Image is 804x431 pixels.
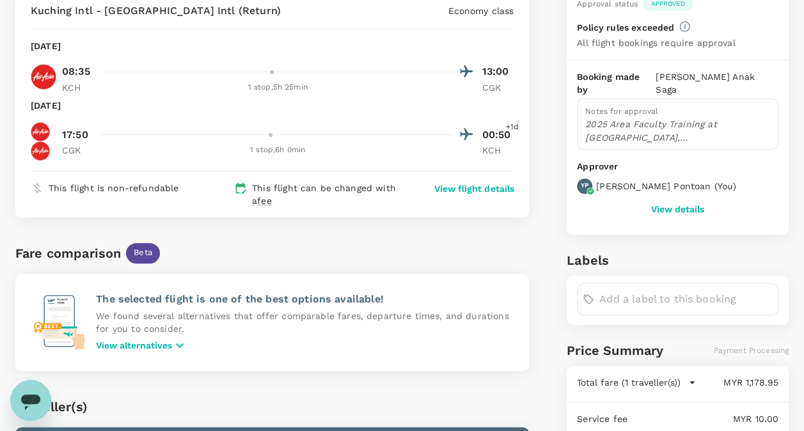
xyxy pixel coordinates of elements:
p: 2025 Area Faculty Training at [GEOGRAPHIC_DATA], [GEOGRAPHIC_DATA]. [585,118,770,143]
iframe: Button to launch messaging window [10,380,51,421]
p: 08:35 [62,64,90,79]
p: [DATE] [31,40,61,52]
div: 1 stop , 5h 25min [102,81,453,94]
p: Service fee [577,412,627,425]
p: Policy rules exceeded [577,21,674,34]
button: View flight details [434,182,514,195]
p: 13:00 [482,64,514,79]
p: MYR 1,178.95 [696,376,778,389]
p: The selected flight is one of the best options available! [96,292,514,307]
p: Booking made by [577,70,656,96]
p: Economy class [448,4,514,17]
p: [PERSON_NAME] Pontoan ( You ) [596,180,736,192]
h6: Price Summary [567,340,663,361]
p: 00:50 [482,127,514,143]
div: Fare comparison [15,243,121,263]
p: CGK [482,81,514,94]
input: Add a label to this booking [599,289,773,310]
span: Payment Processing [713,346,789,355]
img: AK [31,64,56,90]
p: Total fare (1 traveller(s)) [577,376,681,389]
img: AK [31,141,50,161]
span: fee [257,196,271,206]
p: This flight is non-refundable [49,182,178,194]
span: +1d [506,121,519,134]
p: This flight can be changed with a [252,182,412,207]
p: KCH [482,144,514,157]
p: CGK [62,144,94,157]
button: Total fare (1 traveller(s)) [577,376,696,389]
span: Notes for approval [585,107,658,116]
p: [DATE] [31,99,61,112]
button: View alternatives [96,338,187,353]
p: YP [581,181,588,190]
p: 17:50 [62,127,88,143]
p: View alternatives [96,339,172,352]
div: Traveller(s) [15,396,529,417]
p: All flight bookings require approval [577,36,735,49]
h6: Labels [567,250,789,270]
button: View details [651,204,704,214]
p: MYR 10.00 [627,412,778,425]
p: [PERSON_NAME] Anak Saga [656,70,778,96]
div: 1 stop , 6h 0min [102,144,453,157]
p: Kuching Intl - [GEOGRAPHIC_DATA] Intl (Return) [31,3,281,19]
p: KCH [62,81,94,94]
p: We found several alternatives that offer comparable fares, departure times, and durations for you... [96,310,514,335]
p: Approver [577,160,778,173]
img: QZ [31,122,50,141]
span: Beta [126,247,160,259]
